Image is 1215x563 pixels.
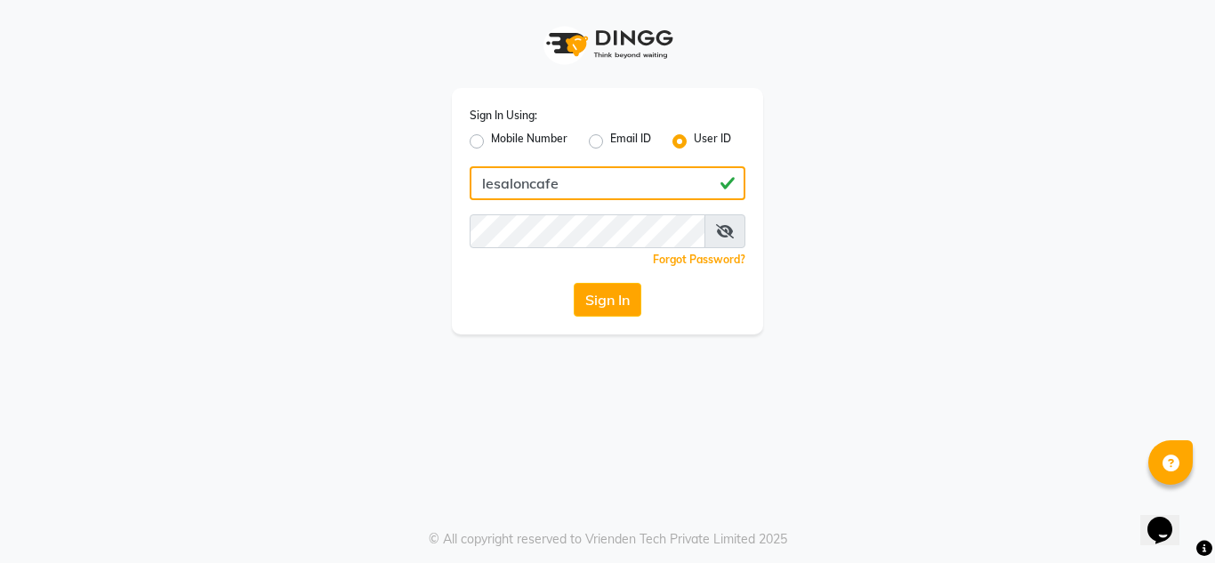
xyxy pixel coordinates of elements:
label: Mobile Number [491,131,567,152]
iframe: chat widget [1140,492,1197,545]
img: logo1.svg [536,18,679,70]
input: Username [470,166,745,200]
a: Forgot Password? [653,253,745,266]
label: Email ID [610,131,651,152]
button: Sign In [574,283,641,317]
label: User ID [694,131,731,152]
input: Username [470,214,705,248]
label: Sign In Using: [470,108,537,124]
